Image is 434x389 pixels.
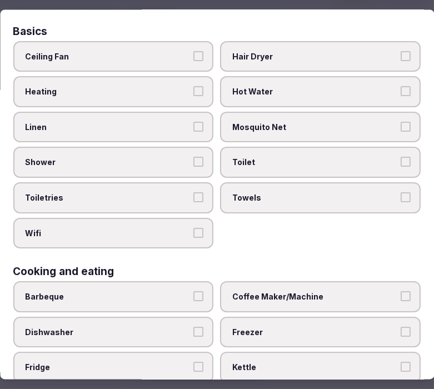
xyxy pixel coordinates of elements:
[194,51,204,61] button: Ceiling Fan
[401,326,411,336] button: Freezer
[233,121,398,132] span: Mosquito Net
[233,86,398,97] span: Hot Water
[401,291,411,301] button: Coffee Maker/Machine
[194,121,204,131] button: Linen
[13,266,114,277] h3: Cooking and eating
[401,157,411,167] button: Toilet
[401,121,411,131] button: Mosquito Net
[233,326,398,337] span: Freezer
[233,291,398,302] span: Coffee Maker/Machine
[194,362,204,372] button: Fridge
[233,362,398,373] span: Kettle
[233,157,398,168] span: Toilet
[194,227,204,237] button: Wifi
[26,362,191,373] span: Fridge
[401,362,411,372] button: Kettle
[26,227,191,238] span: Wifi
[194,192,204,202] button: Toiletries
[401,86,411,96] button: Hot Water
[194,291,204,301] button: Barbeque
[26,121,191,132] span: Linen
[401,51,411,61] button: Hair Dryer
[194,157,204,167] button: Shower
[26,157,191,168] span: Shower
[26,192,191,203] span: Toiletries
[13,26,48,36] h3: Basics
[26,51,191,62] span: Ceiling Fan
[26,291,191,302] span: Barbeque
[194,86,204,96] button: Heating
[26,326,191,337] span: Dishwasher
[401,192,411,202] button: Towels
[26,86,191,97] span: Heating
[233,192,398,203] span: Towels
[233,51,398,62] span: Hair Dryer
[194,326,204,336] button: Dishwasher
